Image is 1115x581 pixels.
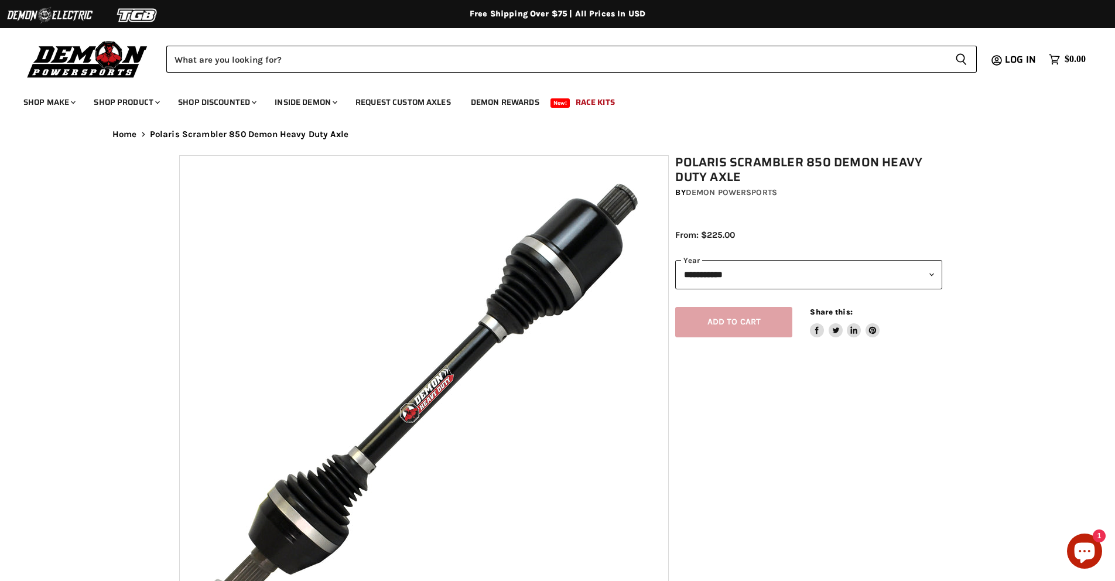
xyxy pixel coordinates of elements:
span: New! [550,98,570,108]
aside: Share this: [810,307,880,338]
a: $0.00 [1043,51,1092,68]
inbox-online-store-chat: Shopify online store chat [1063,534,1106,572]
img: Demon Powersports [23,38,152,80]
a: Inside Demon [266,90,344,114]
span: Polaris Scrambler 850 Demon Heavy Duty Axle [150,129,348,139]
a: Shop Product [85,90,167,114]
span: $0.00 [1065,54,1086,65]
a: Log in [1000,54,1043,65]
h1: Polaris Scrambler 850 Demon Heavy Duty Axle [675,155,942,184]
span: Share this: [810,307,852,316]
form: Product [166,46,977,73]
select: year [675,260,942,289]
span: Log in [1005,52,1036,67]
nav: Breadcrumbs [89,129,1026,139]
a: Shop Discounted [169,90,264,114]
a: Request Custom Axles [347,90,460,114]
a: Race Kits [567,90,624,114]
a: Demon Rewards [462,90,548,114]
span: From: $225.00 [675,230,735,240]
img: Demon Electric Logo 2 [6,4,94,26]
a: Home [112,129,137,139]
a: Shop Make [15,90,83,114]
div: Free Shipping Over $75 | All Prices In USD [89,9,1026,19]
button: Search [946,46,977,73]
a: Demon Powersports [686,187,777,197]
img: TGB Logo 2 [94,4,182,26]
ul: Main menu [15,86,1083,114]
div: by [675,186,942,199]
input: Search [166,46,946,73]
